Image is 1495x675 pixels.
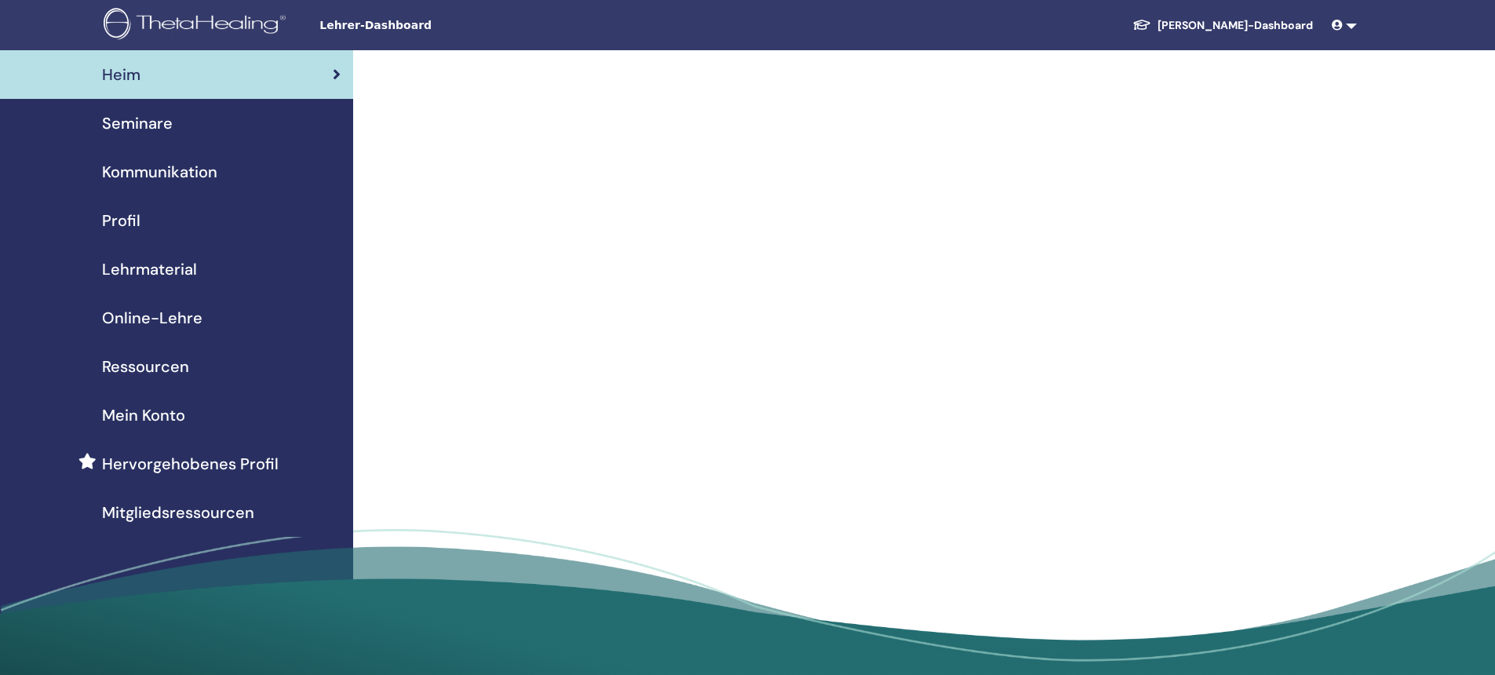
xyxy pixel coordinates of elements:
span: Seminare [102,111,173,135]
span: Heim [102,63,140,86]
span: Profil [102,209,140,232]
img: logo.png [104,8,291,43]
a: [PERSON_NAME]-Dashboard [1120,11,1325,40]
span: Mein Konto [102,403,185,427]
img: graduation-cap-white.svg [1132,18,1151,31]
span: Hervorgehobenes Profil [102,452,279,476]
span: Online-Lehre [102,306,202,330]
span: Lehrer-Dashboard [319,17,555,34]
span: Ressourcen [102,355,189,378]
span: Kommunikation [102,160,217,184]
span: Mitgliedsressourcen [102,501,254,524]
span: Lehrmaterial [102,257,197,281]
